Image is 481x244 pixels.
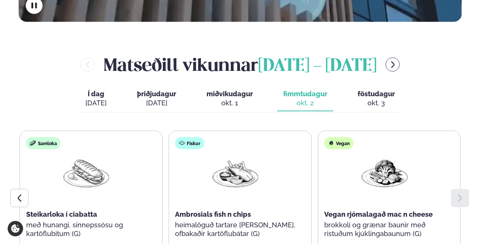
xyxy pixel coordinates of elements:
p: brokkolí og grænar baunir með ristuðum kjúklingabaunum (G) [324,221,445,239]
img: Vegan.svg [328,140,334,146]
span: [DATE] - [DATE] [258,58,377,75]
button: fimmtudagur okt. 2 [277,86,333,111]
img: sandwich-new-16px.svg [30,140,36,146]
div: [DATE] [85,99,107,108]
div: okt. 2 [283,99,327,108]
div: Vegan [324,137,353,149]
div: Samloka [26,137,61,149]
button: menu-btn-right [386,58,400,72]
span: fimmtudagur [283,90,327,98]
button: föstudagur okt. 3 [352,86,401,111]
span: Steikarloka í ciabatta [26,210,97,218]
p: með hunangi, sinnepssósu og kartöflubitum (G) [26,221,147,239]
div: [DATE] [137,99,176,108]
div: Fiskur [175,137,204,149]
a: Cookie settings [8,221,23,236]
img: fish.svg [179,140,185,146]
div: okt. 3 [358,99,395,108]
img: Panini.png [62,155,111,191]
button: Í dag [DATE] [79,86,113,111]
span: Ambrosials fish n chips [175,210,251,218]
img: Fish-Chips.png [211,155,260,191]
h2: Matseðill vikunnar [104,52,377,77]
button: miðvikudagur okt. 1 [200,86,259,111]
span: miðvikudagur [207,90,253,98]
img: Vegan.png [360,155,409,191]
span: föstudagur [358,90,395,98]
span: Í dag [85,89,107,99]
button: þriðjudagur [DATE] [131,86,182,111]
span: þriðjudagur [137,90,176,98]
p: heimalöguð tartare [PERSON_NAME], ofbakaðir kartöflubátar (G) [175,221,296,239]
span: Vegan rjómalagað mac n cheese [324,210,433,218]
div: okt. 1 [207,99,253,108]
button: menu-btn-left [80,58,95,72]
